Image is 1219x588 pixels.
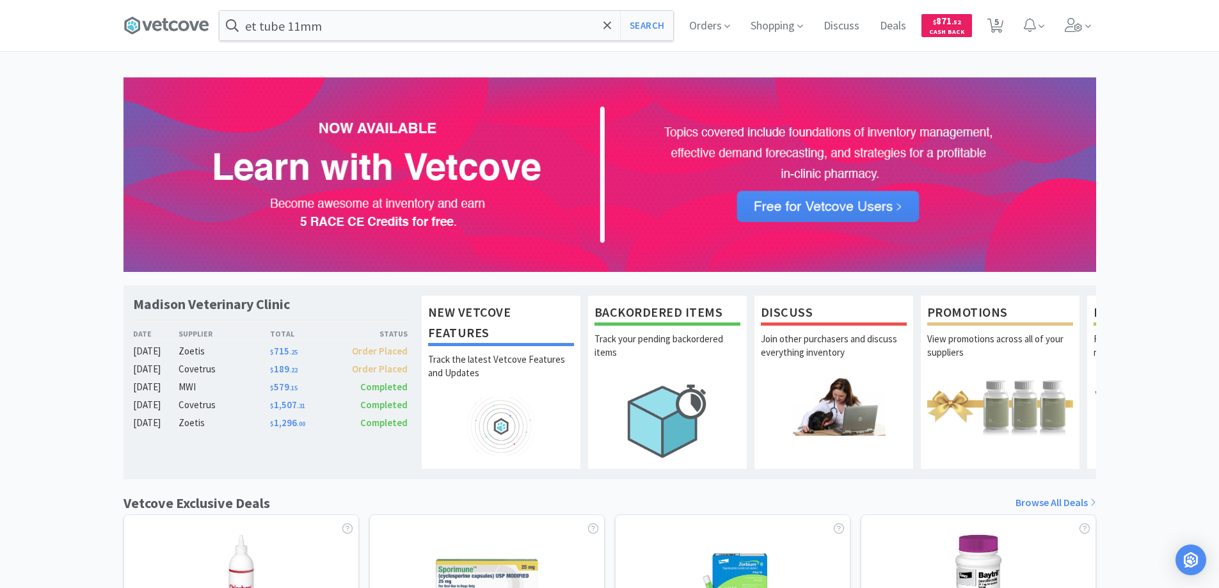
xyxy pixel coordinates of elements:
[360,381,408,393] span: Completed
[270,328,339,340] div: Total
[594,332,740,377] p: Track your pending backordered items
[929,29,964,37] span: Cash Back
[289,384,298,392] span: . 15
[818,20,864,32] a: Discuss
[270,345,298,357] span: 715
[927,377,1073,435] img: hero_promotions.png
[179,328,270,340] div: Supplier
[352,363,408,375] span: Order Placed
[270,384,274,392] span: $
[133,397,408,413] a: [DATE]Covetrus$1,507.31Completed
[289,366,298,374] span: . 22
[297,420,305,428] span: . 00
[428,353,574,397] p: Track the latest Vetcove Features and Updates
[875,20,911,32] a: Deals
[133,295,290,314] h1: Madison Veterinary Clinic
[952,18,961,26] span: . 52
[754,295,914,469] a: DiscussJoin other purchasers and discuss everything inventory
[594,302,740,326] h1: Backordered Items
[270,399,305,411] span: 1,507
[179,344,270,359] div: Zoetis
[339,328,408,340] div: Status
[133,328,179,340] div: Date
[933,15,961,27] span: 871
[219,11,673,40] input: Search by item, sku, manufacturer, ingredient, size...
[421,295,581,469] a: New Vetcove FeaturesTrack the latest Vetcove Features and Updates
[428,302,574,346] h1: New Vetcove Features
[270,363,298,375] span: 189
[270,420,274,428] span: $
[133,415,408,431] a: [DATE]Zoetis$1,296.00Completed
[133,379,408,395] a: [DATE]MWI$579.15Completed
[123,77,1096,272] img: 72e902af0f5a4fbaa8a378133742b35d.png
[761,332,907,377] p: Join other purchasers and discuss everything inventory
[620,11,673,40] button: Search
[352,345,408,357] span: Order Placed
[761,377,907,435] img: hero_discuss.png
[270,402,274,410] span: $
[270,417,305,429] span: 1,296
[123,492,270,514] h1: Vetcove Exclusive Deals
[179,415,270,431] div: Zoetis
[587,295,747,469] a: Backordered ItemsTrack your pending backordered items
[133,379,179,395] div: [DATE]
[270,366,274,374] span: $
[428,397,574,456] img: hero_feature_roadmap.png
[927,332,1073,377] p: View promotions across all of your suppliers
[289,348,298,356] span: . 25
[297,402,305,410] span: . 31
[1016,495,1096,511] a: Browse All Deals
[133,415,179,431] div: [DATE]
[933,18,936,26] span: $
[133,344,179,359] div: [DATE]
[360,417,408,429] span: Completed
[133,362,179,377] div: [DATE]
[270,381,298,393] span: 579
[179,397,270,413] div: Covetrus
[133,344,408,359] a: [DATE]Zoetis$715.25Order Placed
[179,362,270,377] div: Covetrus
[927,302,1073,326] h1: Promotions
[921,8,972,43] a: $871.52Cash Back
[133,362,408,377] a: [DATE]Covetrus$189.22Order Placed
[360,399,408,411] span: Completed
[594,377,740,465] img: hero_backorders.png
[270,348,274,356] span: $
[982,22,1008,33] a: 5
[761,302,907,326] h1: Discuss
[133,397,179,413] div: [DATE]
[179,379,270,395] div: MWI
[1175,544,1206,575] div: Open Intercom Messenger
[920,295,1080,469] a: PromotionsView promotions across all of your suppliers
